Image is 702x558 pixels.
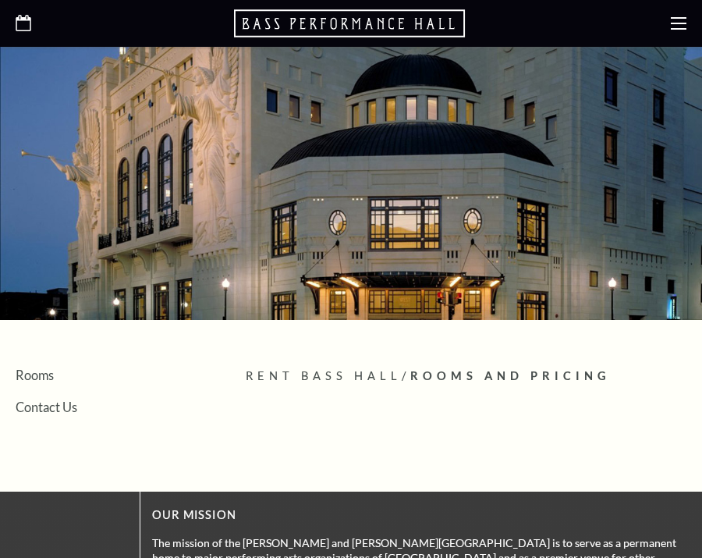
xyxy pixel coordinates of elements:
[246,367,686,386] p: /
[16,400,77,414] a: Contact Us
[410,369,611,382] span: Rooms And Pricing
[246,369,402,382] span: Rent Bass Hall
[16,368,54,382] a: Rooms
[152,506,686,525] p: OUR MISSION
